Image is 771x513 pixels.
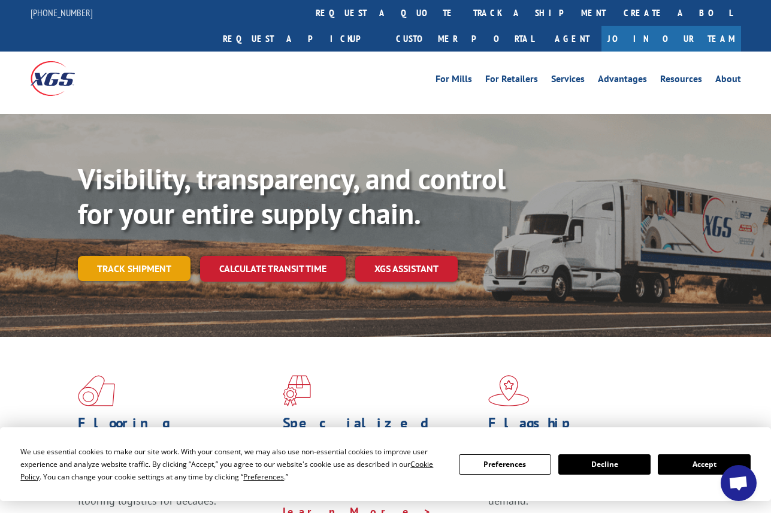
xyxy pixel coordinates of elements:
[355,256,458,282] a: XGS ASSISTANT
[660,74,702,87] a: Resources
[78,256,191,281] a: Track shipment
[551,74,585,87] a: Services
[78,375,115,406] img: xgs-icon-total-supply-chain-intelligence-red
[243,472,284,482] span: Preferences
[601,26,741,52] a: Join Our Team
[485,74,538,87] a: For Retailers
[200,256,346,282] a: Calculate transit time
[459,454,551,475] button: Preferences
[721,465,757,501] div: Open chat
[488,375,530,406] img: xgs-icon-flagship-distribution-model-red
[78,160,506,232] b: Visibility, transparency, and control for your entire supply chain.
[214,26,387,52] a: Request a pickup
[488,416,684,465] h1: Flagship Distribution Model
[31,7,93,19] a: [PHONE_NUMBER]
[598,74,647,87] a: Advantages
[488,465,676,508] span: Our agile distribution network gives you nationwide inventory management on demand.
[20,445,444,483] div: We use essential cookies to make our site work. With your consent, we may also use non-essential ...
[78,416,274,465] h1: Flooring Logistics Solutions
[658,454,750,475] button: Accept
[715,74,741,87] a: About
[78,465,264,508] span: As an industry carrier of choice, XGS has brought innovation and dedication to flooring logistics...
[387,26,543,52] a: Customer Portal
[283,416,479,451] h1: Specialized Freight Experts
[436,74,472,87] a: For Mills
[543,26,601,52] a: Agent
[283,375,311,406] img: xgs-icon-focused-on-flooring-red
[558,454,651,475] button: Decline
